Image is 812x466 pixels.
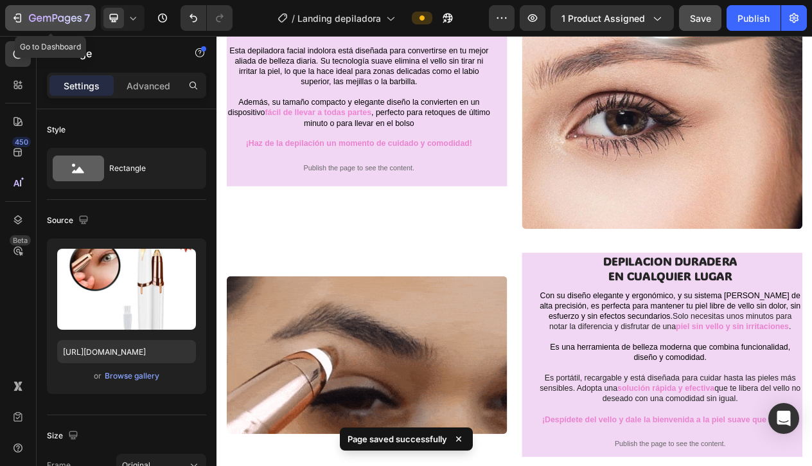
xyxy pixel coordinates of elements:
p: Page saved successfully [348,433,447,445]
span: Solo necesitas unos minutos para notar la diferencia y disfrutar de una [430,357,745,381]
p: Settings [64,79,100,93]
span: Landing depiladora [297,12,381,25]
div: Browse gallery [105,370,159,382]
div: Size [47,427,81,445]
div: Publish [737,12,770,25]
span: . [741,370,743,381]
span: Con su diseño elegante y ergonómico, y su sistema [PERSON_NAME] de alta precisión, es perfecta pa... [418,330,756,368]
div: Rectangle [109,154,188,183]
div: Beta [10,235,31,246]
strong: solución rápida y efectiva [518,450,644,461]
div: Open Intercom Messenger [768,403,799,434]
button: 1 product assigned [551,5,674,31]
strong: DEPILACION DURADERA [500,281,674,300]
input: https://example.com/image.jpg [57,340,196,363]
button: Save [679,5,721,31]
div: Style [47,124,66,136]
div: Undo/Redo [181,5,233,31]
span: / [292,12,295,25]
span: Es portátil, recargable y está diseñada para cuidar hasta las pieles más sensibles. Adopta una [418,436,750,461]
p: Advanced [127,79,170,93]
p: Image [62,46,172,61]
span: 1 product assigned [561,12,645,25]
button: Browse gallery [104,370,160,382]
img: preview-image [57,249,196,330]
strong: EN CUALQUIER LUGAR [507,300,667,319]
button: Publish [727,5,781,31]
span: or [94,368,101,384]
div: Source [47,212,91,229]
strong: piel sin vello y sin irritaciones [594,370,741,381]
button: 7 [5,5,96,31]
div: 450 [12,137,31,147]
span: Save [690,13,711,24]
p: 7 [84,10,90,26]
span: Es una herramienta de belleza moderna que combina funcionalidad, diseño y comodidad. [432,397,743,421]
iframe: Design area [216,36,812,466]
